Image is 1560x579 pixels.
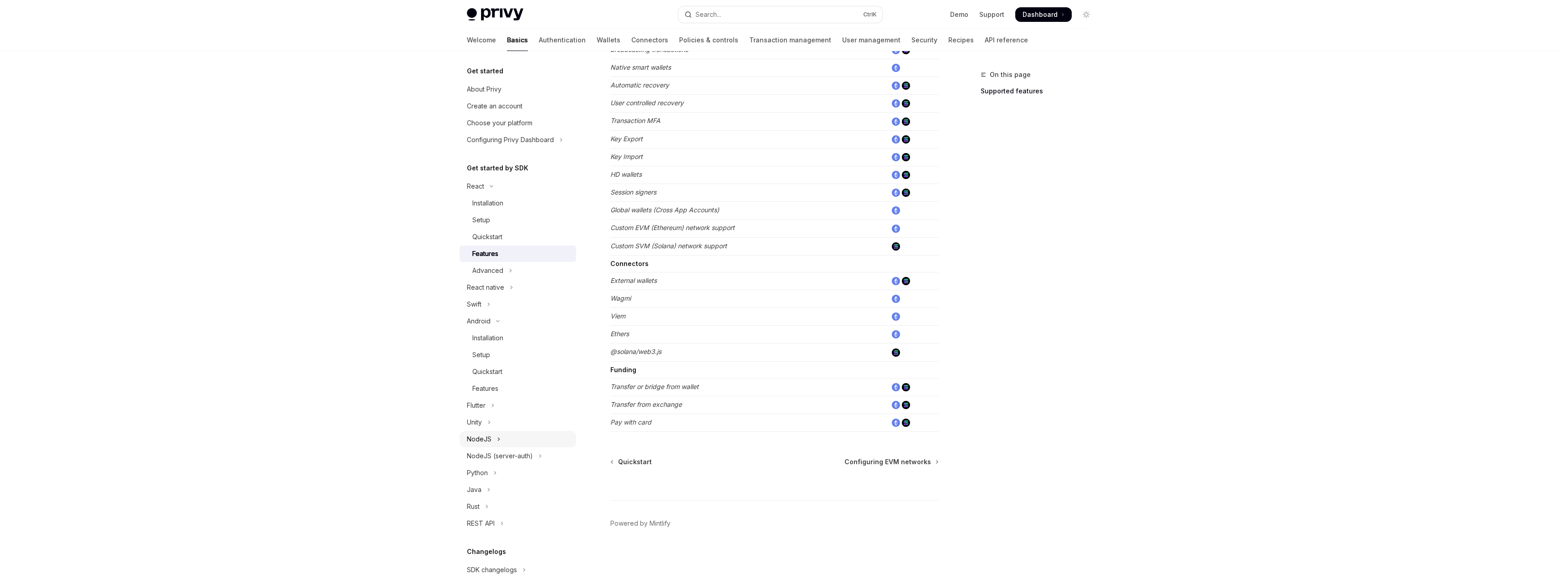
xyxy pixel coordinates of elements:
button: Toggle Configuring Privy Dashboard section [460,132,576,148]
a: Support [979,10,1004,19]
a: Authentication [539,29,586,51]
em: Transfer or bridge from wallet [610,383,699,390]
div: Advanced [472,265,503,276]
a: Create an account [460,98,576,114]
img: ethereum.png [892,295,900,303]
div: React native [467,282,504,293]
img: ethereum.png [892,419,900,427]
button: Toggle NodeJS section [460,431,576,447]
div: Installation [472,198,503,209]
em: Key Import [610,153,643,160]
img: solana.png [902,135,910,143]
div: Choose your platform [467,118,532,128]
em: External wallets [610,277,657,284]
img: ethereum.png [892,401,900,409]
div: Rust [467,501,480,512]
img: ethereum.png [892,206,900,215]
button: Toggle dark mode [1079,7,1094,22]
img: light logo [467,8,523,21]
button: Toggle React native section [460,279,576,296]
button: Toggle Unity section [460,414,576,430]
em: Wagmi [610,294,631,302]
img: ethereum.png [892,64,900,72]
button: Toggle React section [460,178,576,195]
a: Features [460,246,576,262]
a: Features [460,380,576,397]
a: Quickstart [611,457,652,466]
img: ethereum.png [892,313,900,321]
img: solana.png [892,348,900,357]
strong: Connectors [610,260,649,267]
a: Transaction management [749,29,831,51]
div: About Privy [467,84,501,95]
button: Open search [678,6,882,23]
button: Toggle Flutter section [460,397,576,414]
div: Setup [472,215,490,225]
strong: Funding [610,366,636,374]
em: Transfer from exchange [610,400,682,408]
img: ethereum.png [892,99,900,108]
a: Dashboard [1015,7,1072,22]
img: ethereum.png [892,383,900,391]
div: Search... [696,9,721,20]
div: Installation [472,333,503,343]
button: Toggle REST API section [460,515,576,532]
img: solana.png [902,277,910,285]
a: Basics [507,29,528,51]
div: React [467,181,484,192]
span: Quickstart [618,457,652,466]
img: solana.png [902,99,910,108]
span: On this page [990,69,1031,80]
button: Toggle Swift section [460,296,576,313]
a: Quickstart [460,229,576,245]
em: Broadcasting transactions [610,46,688,53]
h5: Changelogs [467,546,506,557]
img: ethereum.png [892,135,900,143]
em: Custom SVM (Solana) network support [610,242,727,250]
em: User controlled recovery [610,99,684,107]
em: Transaction MFA [610,117,660,124]
div: SDK changelogs [467,564,517,575]
div: NodeJS [467,434,491,445]
a: Quickstart [460,364,576,380]
img: solana.png [902,82,910,90]
em: Viem [610,312,625,320]
em: HD wallets [610,170,642,178]
h5: Get started by SDK [467,163,528,174]
button: Toggle Advanced section [460,262,576,279]
img: ethereum.png [892,225,900,233]
a: About Privy [460,81,576,97]
a: Setup [460,212,576,228]
a: Configuring EVM networks [844,457,938,466]
div: Setup [472,349,490,360]
div: Features [472,248,498,259]
a: Wallets [597,29,620,51]
a: Policies & controls [679,29,738,51]
span: Dashboard [1023,10,1058,19]
div: Java [467,484,481,495]
em: Custom EVM (Ethereum) network support [610,224,735,231]
em: Pay with card [610,418,651,426]
em: Session signers [610,188,656,196]
em: Automatic recovery [610,81,669,89]
img: solana.png [902,153,910,161]
img: ethereum.png [892,153,900,161]
button: Toggle Android section [460,313,576,329]
div: Python [467,467,488,478]
img: ethereum.png [892,118,900,126]
a: Recipes [948,29,974,51]
div: Quickstart [472,366,502,377]
img: ethereum.png [892,277,900,285]
img: solana.png [902,171,910,179]
div: Quickstart [472,231,502,242]
div: Configuring Privy Dashboard [467,134,554,145]
img: solana.png [902,401,910,409]
a: User management [842,29,900,51]
div: REST API [467,518,495,529]
span: Configuring EVM networks [844,457,931,466]
div: Unity [467,417,482,428]
em: Ethers [610,330,629,338]
button: Toggle NodeJS (server-auth) section [460,448,576,464]
a: Choose your platform [460,115,576,131]
img: solana.png [902,383,910,391]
